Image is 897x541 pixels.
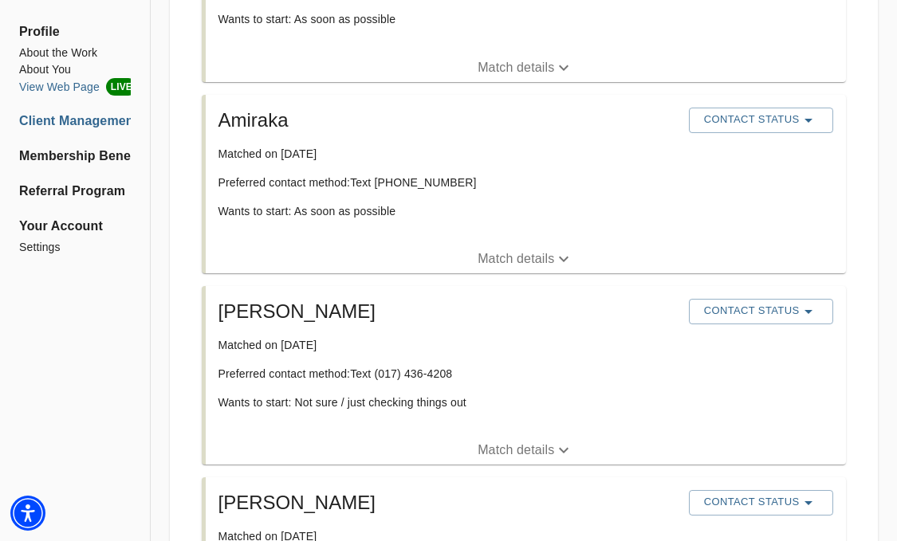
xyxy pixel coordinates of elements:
span: Profile [19,22,131,41]
a: About You [19,61,131,78]
p: Preferred contact method: Text (017) 436-4208 [218,366,677,382]
button: Contact Status [689,108,833,133]
p: Match details [478,249,554,269]
button: Match details [206,245,846,273]
a: Membership Benefits [19,147,131,166]
a: View Web PageLIVE [19,78,131,96]
h5: [PERSON_NAME] [218,490,677,516]
p: Matched on [DATE] [218,337,677,353]
button: Match details [206,436,846,465]
button: Contact Status [689,490,833,516]
a: Settings [19,239,131,256]
p: Matched on [DATE] [218,146,677,162]
a: About the Work [19,45,131,61]
div: Accessibility Menu [10,496,45,531]
p: Wants to start: As soon as possible [218,11,677,27]
h5: Amiraka [218,108,677,133]
p: Preferred contact method: Text [PHONE_NUMBER] [218,174,677,190]
h5: [PERSON_NAME] [218,299,677,324]
span: LIVE [106,78,137,96]
p: Wants to start: As soon as possible [218,203,677,219]
p: Wants to start: Not sure / just checking things out [218,394,677,410]
button: Match details [206,53,846,82]
a: Referral Program [19,182,131,201]
p: Match details [478,441,554,460]
button: Contact Status [689,299,833,324]
span: Contact Status [697,302,825,321]
a: Client Management [19,112,131,131]
span: Your Account [19,217,131,236]
span: Contact Status [697,493,825,512]
p: Match details [478,58,554,77]
li: View Web Page [19,78,131,96]
span: Contact Status [697,111,825,130]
